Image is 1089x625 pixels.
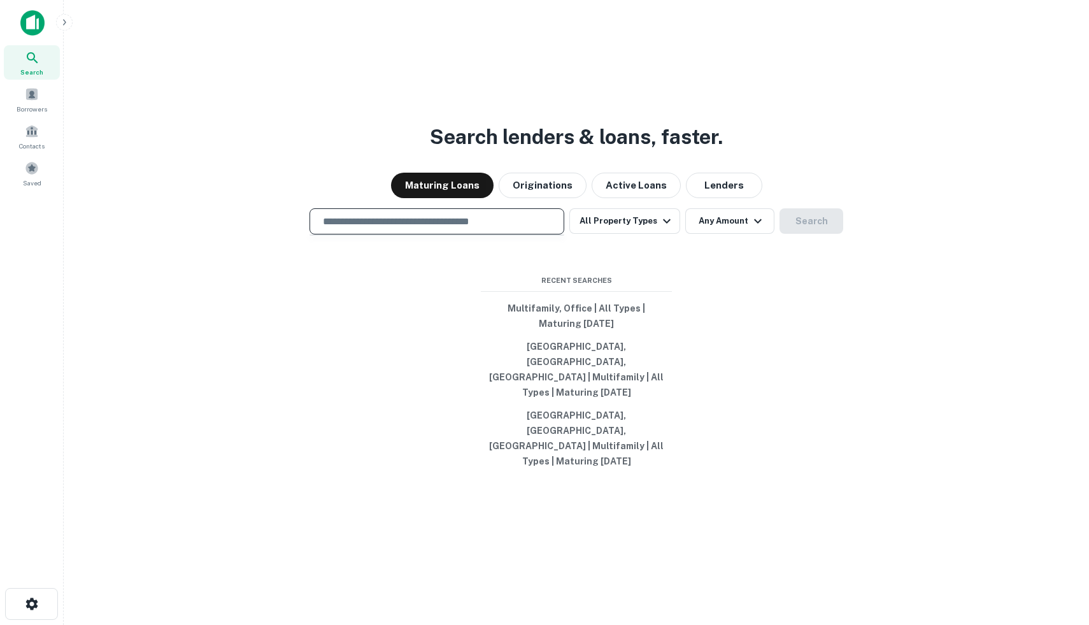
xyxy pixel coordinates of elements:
a: Contacts [4,119,60,154]
iframe: Chat Widget [1025,482,1089,543]
span: Recent Searches [481,275,672,286]
a: Saved [4,156,60,190]
button: Originations [499,173,587,198]
button: Any Amount [685,208,774,234]
button: Lenders [686,173,762,198]
span: Saved [23,178,41,188]
a: Search [4,45,60,80]
button: Active Loans [592,173,681,198]
img: capitalize-icon.png [20,10,45,36]
span: Contacts [19,141,45,151]
button: All Property Types [569,208,680,234]
h3: Search lenders & loans, faster. [430,122,723,152]
button: [GEOGRAPHIC_DATA], [GEOGRAPHIC_DATA], [GEOGRAPHIC_DATA] | Multifamily | All Types | Maturing [DATE] [481,404,672,473]
button: [GEOGRAPHIC_DATA], [GEOGRAPHIC_DATA], [GEOGRAPHIC_DATA] | Multifamily | All Types | Maturing [DATE] [481,335,672,404]
span: Search [20,67,43,77]
button: Multifamily, Office | All Types | Maturing [DATE] [481,297,672,335]
a: Borrowers [4,82,60,117]
button: Maturing Loans [391,173,494,198]
span: Borrowers [17,104,47,114]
